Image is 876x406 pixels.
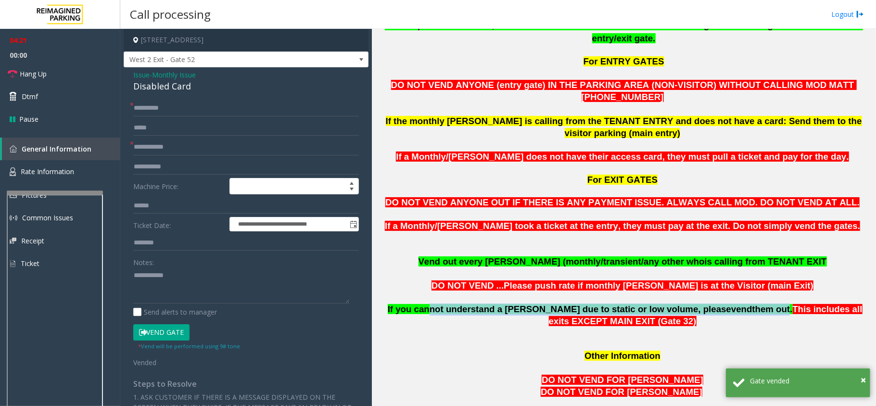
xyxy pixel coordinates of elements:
[150,70,196,79] span: -
[152,70,196,80] span: Monthly Issue
[133,358,156,367] span: Vended
[752,304,793,314] span: them out.
[861,373,866,386] span: ×
[419,256,705,266] span: Vend out every [PERSON_NAME] (monthly/transient/any other who
[21,167,74,176] span: Rate Information
[138,343,240,350] small: Vend will be performed using 9# tone
[133,307,217,317] label: Send alerts to manager
[10,145,17,152] img: 'icon'
[549,304,863,326] span: This includes all exits EXCEPT MAIN EXIT (Gate 32)
[542,375,703,385] span: DO NOT VEND FOR [PERSON_NAME]
[750,376,863,386] div: Gate vended
[133,324,190,341] button: Vend Gate
[125,2,216,26] h3: Call processing
[386,116,862,138] span: If the monthly [PERSON_NAME] is calling from the TENANT ENTRY and does not have a card: Send them...
[20,69,47,79] span: Hang Up
[391,80,857,102] span: DO NOT VEND ANYONE (entry gate) IN THE PARKING AREA (NON-VISITOR) WITHOUT CALLING MOD MATT [PHONE...
[124,52,319,67] span: West 2 Exit - Gate 52
[131,178,227,194] label: Machine Price:
[396,152,849,162] span: If a Monthly/[PERSON_NAME] does not have their access card, they must pull a ticket and pay for t...
[385,221,860,231] span: If a Monthly/[PERSON_NAME] took a ticket at the entry, they must pay at the exit. Do not simply v...
[432,280,771,291] span: DO NOT VEND ...Please push rate if monthly [PERSON_NAME] is at the Visitor (
[587,175,658,185] span: For EXIT GATES
[731,304,752,314] span: vend
[584,56,664,66] span: For ENTRY GATES
[541,387,702,397] span: DO NOT VEND FOR [PERSON_NAME]
[133,80,359,93] div: Disabled Card
[19,114,38,124] span: Pause
[385,197,860,207] span: DO NOT VEND ANYONE OUT IF THERE IS ANY PAYMENT ISSUE. ALWAYS CALL MOD. DO NOT VEND AT ALL.
[705,256,827,266] span: is calling from TENANT EXIT
[345,186,358,194] span: Decrease value
[22,144,91,153] span: General Information
[131,217,227,231] label: Ticket Date:
[133,254,154,267] label: Notes:
[133,380,359,389] h4: Steps to Resolve
[831,9,864,19] a: Logout
[856,9,864,19] img: logout
[388,304,731,314] span: If you cannot understand a [PERSON_NAME] due to static or low volume, please
[22,91,38,101] span: Dtmf
[124,29,368,51] h4: [STREET_ADDRESS]
[2,138,120,160] a: General Information
[10,167,16,176] img: 'icon'
[133,70,150,80] span: Issue
[771,280,813,291] span: main Exit)
[348,217,358,231] span: Toggle popup
[861,373,866,387] button: Close
[345,178,358,186] span: Increase value
[584,351,660,361] span: Other Information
